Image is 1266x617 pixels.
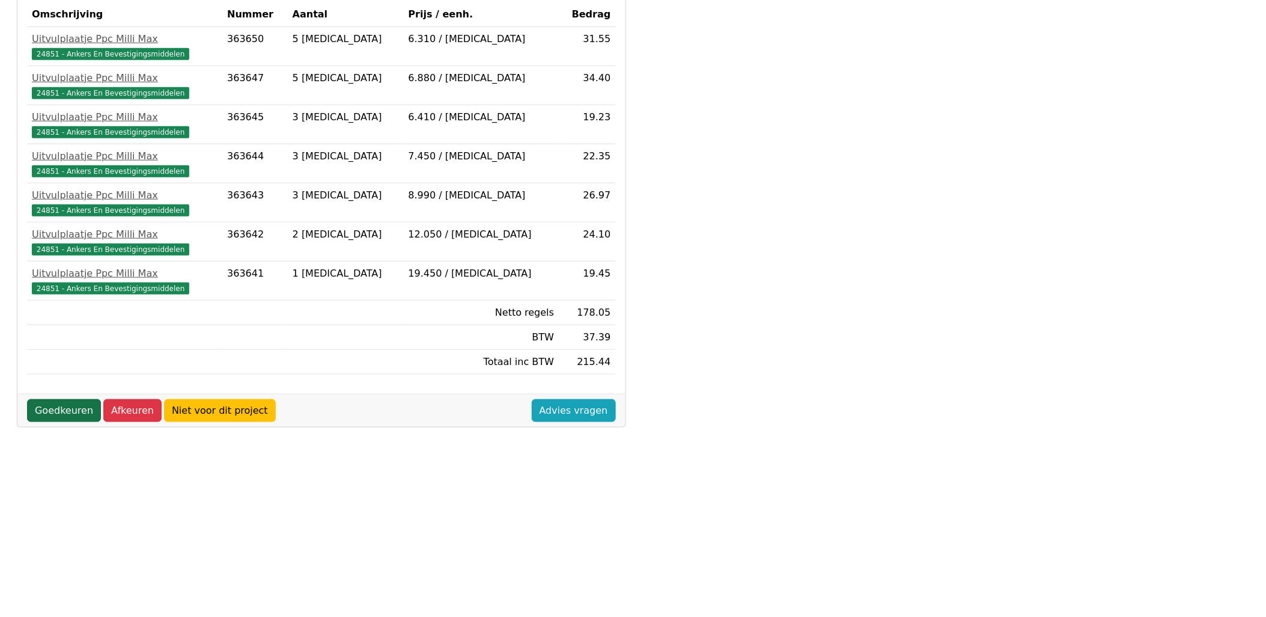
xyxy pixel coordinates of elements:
td: 37.39 [559,325,615,350]
div: 8.990 / [MEDICAL_DATA] [409,188,555,203]
div: 2 [MEDICAL_DATA] [293,227,399,242]
a: Advies vragen [532,399,616,422]
a: Niet voor dit project [164,399,276,422]
td: BTW [404,325,559,350]
th: Nummer [222,2,288,27]
span: 24851 - Ankers En Bevestigingsmiddelen [32,283,189,295]
div: Uitvulplaatje Ppc Milli Max [32,266,218,281]
div: Uitvulplaatje Ppc Milli Max [32,110,218,124]
div: 6.410 / [MEDICAL_DATA] [409,110,555,124]
td: 215.44 [559,350,615,375]
span: 24851 - Ankers En Bevestigingsmiddelen [32,165,189,177]
div: Uitvulplaatje Ppc Milli Max [32,149,218,164]
div: Uitvulplaatje Ppc Milli Max [32,188,218,203]
th: Prijs / eenh. [404,2,559,27]
div: 3 [MEDICAL_DATA] [293,149,399,164]
div: Uitvulplaatje Ppc Milli Max [32,32,218,46]
div: Uitvulplaatje Ppc Milli Max [32,227,218,242]
td: Netto regels [404,301,559,325]
td: Totaal inc BTW [404,350,559,375]
td: 34.40 [559,66,615,105]
span: 24851 - Ankers En Bevestigingsmiddelen [32,48,189,60]
td: 178.05 [559,301,615,325]
a: Uitvulplaatje Ppc Milli Max24851 - Ankers En Bevestigingsmiddelen [32,266,218,295]
a: Goedkeuren [27,399,101,422]
a: Uitvulplaatje Ppc Milli Max24851 - Ankers En Bevestigingsmiddelen [32,110,218,139]
th: Aantal [288,2,404,27]
th: Omschrijving [27,2,222,27]
div: 5 [MEDICAL_DATA] [293,32,399,46]
td: 22.35 [559,144,615,183]
div: 5 [MEDICAL_DATA] [293,71,399,85]
td: 363645 [222,105,288,144]
div: 3 [MEDICAL_DATA] [293,188,399,203]
div: 7.450 / [MEDICAL_DATA] [409,149,555,164]
td: 363650 [222,27,288,66]
td: 363641 [222,262,288,301]
a: Uitvulplaatje Ppc Milli Max24851 - Ankers En Bevestigingsmiddelen [32,188,218,217]
a: Uitvulplaatje Ppc Milli Max24851 - Ankers En Bevestigingsmiddelen [32,32,218,61]
td: 363642 [222,223,288,262]
td: 19.45 [559,262,615,301]
div: 3 [MEDICAL_DATA] [293,110,399,124]
a: Uitvulplaatje Ppc Milli Max24851 - Ankers En Bevestigingsmiddelen [32,227,218,256]
span: 24851 - Ankers En Bevestigingsmiddelen [32,244,189,256]
td: 19.23 [559,105,615,144]
td: 363647 [222,66,288,105]
span: 24851 - Ankers En Bevestigingsmiddelen [32,87,189,99]
span: 24851 - Ankers En Bevestigingsmiddelen [32,204,189,216]
a: Afkeuren [103,399,162,422]
td: 26.97 [559,183,615,223]
div: 1 [MEDICAL_DATA] [293,266,399,281]
th: Bedrag [559,2,615,27]
span: 24851 - Ankers En Bevestigingsmiddelen [32,126,189,138]
td: 31.55 [559,27,615,66]
div: 19.450 / [MEDICAL_DATA] [409,266,555,281]
td: 24.10 [559,223,615,262]
div: Uitvulplaatje Ppc Milli Max [32,71,218,85]
a: Uitvulplaatje Ppc Milli Max24851 - Ankers En Bevestigingsmiddelen [32,149,218,178]
a: Uitvulplaatje Ppc Milli Max24851 - Ankers En Bevestigingsmiddelen [32,71,218,100]
td: 363644 [222,144,288,183]
div: 12.050 / [MEDICAL_DATA] [409,227,555,242]
td: 363643 [222,183,288,223]
div: 6.880 / [MEDICAL_DATA] [409,71,555,85]
div: 6.310 / [MEDICAL_DATA] [409,32,555,46]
